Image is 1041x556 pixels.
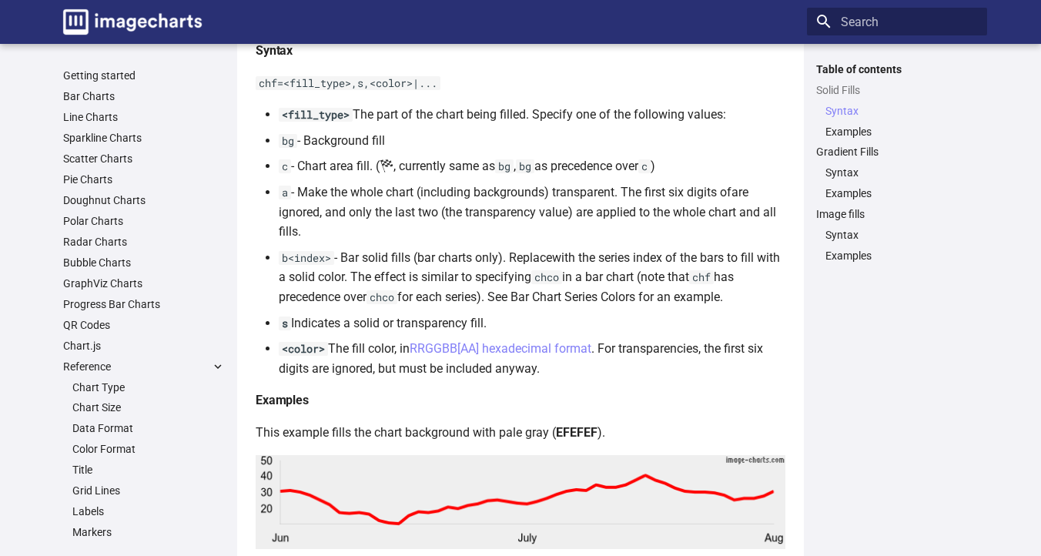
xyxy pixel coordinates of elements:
[825,125,978,139] a: Examples
[57,3,208,41] a: Image-Charts documentation
[516,159,534,173] code: bg
[279,342,328,356] code: <color>
[531,270,562,284] code: chco
[279,131,785,151] li: - Background fill
[816,83,978,97] a: Solid Fills
[63,276,225,290] a: GraphViz Charts
[63,131,225,145] a: Sparkline Charts
[256,390,785,410] h4: Examples
[63,69,225,82] a: Getting started
[279,105,785,125] li: The part of the chart being filled. Specify one of the following values:
[807,62,987,76] label: Table of contents
[816,145,978,159] a: Gradient Fills
[63,110,225,124] a: Line Charts
[825,228,978,242] a: Syntax
[410,341,591,356] a: RRGGBB[AA] hexadecimal format
[495,159,514,173] code: bg
[816,228,978,263] nav: Image fills
[72,504,225,518] a: Labels
[72,463,225,477] a: Title
[380,159,393,172] img: :checkered_flag:
[556,425,597,440] strong: EFEFEF
[825,186,978,200] a: Examples
[825,166,978,179] a: Syntax
[63,339,225,353] a: Chart.js
[638,159,651,173] code: c
[279,339,785,378] li: The fill color, in . For transparencies, the first six digits are ignored, but must be included a...
[279,183,785,242] li: - Make the whole chart (including backgrounds) transparent. The first six digits of
[279,251,334,265] code: b<index>
[816,104,978,139] nav: Solid Fills
[279,186,291,199] code: a
[72,400,225,414] a: Chart Size
[279,156,785,176] li: - Chart area fill. ( , currently same as , as precedence over )
[63,235,225,249] a: Radar Charts
[72,442,225,456] a: Color Format
[63,152,225,166] a: Scatter Charts
[63,193,225,207] a: Doughnut Charts
[279,134,297,148] code: bg
[63,256,225,270] a: Bubble Charts
[825,249,978,263] a: Examples
[63,318,225,332] a: QR Codes
[279,248,785,307] li: - Bar solid fills (bar charts only). Replace
[689,270,714,284] code: chf
[63,9,202,35] img: logo
[63,297,225,311] a: Progress Bar Charts
[367,290,397,304] code: chco
[63,172,225,186] a: Pie Charts
[256,76,440,90] code: chf=<fill_type>,s,<color>|...
[825,104,978,118] a: Syntax
[279,250,780,304] index: with the series index of the bars to fill with a solid color. The effect is similar to specifying...
[279,185,776,239] color: are ignored, and only the last two (the transparency value) are applied to the whole chart and al...
[72,421,225,435] a: Data Format
[256,455,785,550] img: chart
[807,62,987,263] nav: Table of contents
[72,484,225,497] a: Grid Lines
[63,89,225,103] a: Bar Charts
[256,41,785,61] h4: Syntax
[63,360,225,373] label: Reference
[279,108,353,122] code: <fill_type>
[279,159,291,173] code: c
[279,313,785,333] li: Indicates a solid or transparency fill.
[807,8,987,35] input: Search
[63,214,225,228] a: Polar Charts
[72,380,225,394] a: Chart Type
[279,317,291,330] code: s
[72,525,225,539] a: Markers
[816,207,978,221] a: Image fills
[256,423,785,443] p: This example fills the chart background with pale gray ( ).
[816,166,978,200] nav: Gradient Fills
